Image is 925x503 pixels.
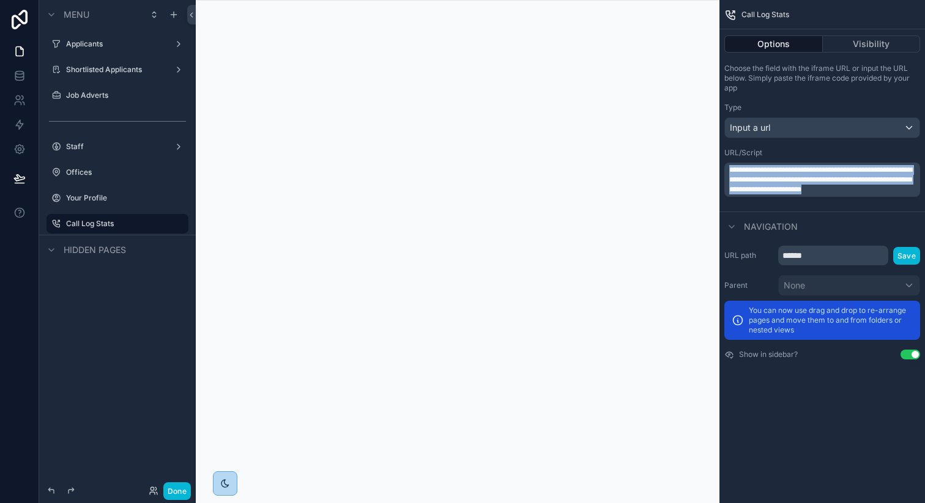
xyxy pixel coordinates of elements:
label: Type [724,103,741,112]
label: Call Log Stats [66,219,181,229]
label: Show in sidebar? [739,350,798,359]
button: Input a url [724,117,920,138]
label: Offices [66,167,186,177]
label: Applicants [66,39,169,49]
button: Visibility [823,35,921,53]
button: None [778,275,920,296]
p: Choose the field with the iframe URL or input the URL below. Simply paste the iframe code provide... [724,64,920,93]
p: You can now use drag and drop to re-arrange pages and move them to and from folders or nested views [749,306,913,335]
div: scrollable content [724,163,920,197]
span: Call Log Stats [741,10,789,20]
label: Staff [66,142,169,152]
button: Options [724,35,823,53]
label: URL/Script [724,148,762,158]
span: Navigation [744,221,798,233]
label: Job Adverts [66,90,186,100]
button: Save [893,247,920,265]
span: Hidden pages [64,244,126,256]
label: Parent [724,281,773,290]
span: None [784,279,805,292]
button: Done [163,482,191,500]
label: Shortlisted Applicants [66,65,169,75]
span: Input a url [730,122,770,134]
span: Menu [64,9,89,21]
label: URL path [724,251,773,260]
label: Your Profile [66,193,186,203]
